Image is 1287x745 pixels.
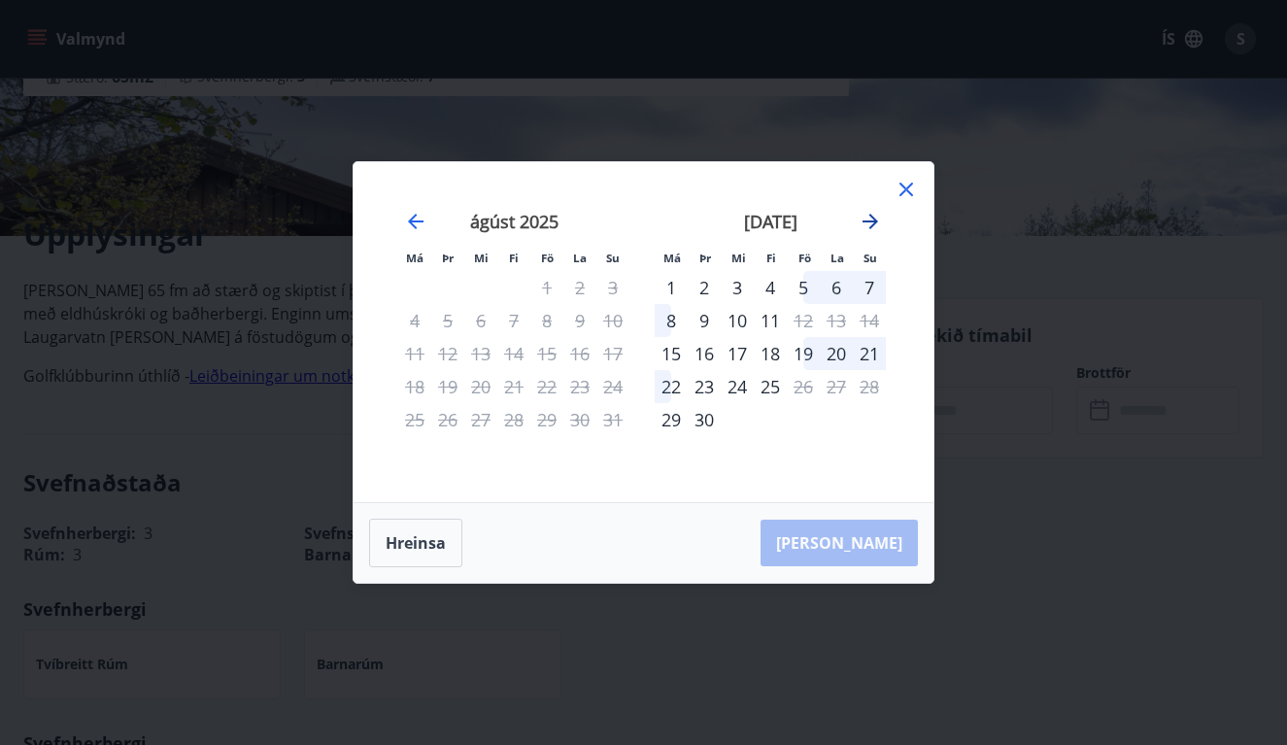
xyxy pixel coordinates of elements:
td: Not available. föstudagur, 12. september 2025 [787,304,820,337]
td: Not available. föstudagur, 8. ágúst 2025 [530,304,563,337]
td: Not available. mánudagur, 11. ágúst 2025 [398,337,431,370]
td: Choose laugardagur, 20. september 2025 as your check-in date. It’s available. [820,337,853,370]
div: 18 [754,337,787,370]
td: Not available. föstudagur, 26. september 2025 [787,370,820,403]
td: Not available. sunnudagur, 24. ágúst 2025 [596,370,629,403]
td: Choose þriðjudagur, 9. september 2025 as your check-in date. It’s available. [688,304,721,337]
div: Move forward to switch to the next month. [859,210,882,233]
small: Má [406,251,423,265]
strong: ágúst 2025 [470,210,559,233]
td: Not available. miðvikudagur, 13. ágúst 2025 [464,337,497,370]
div: 30 [688,403,721,436]
td: Not available. laugardagur, 2. ágúst 2025 [563,271,596,304]
td: Choose fimmtudagur, 11. september 2025 as your check-in date. It’s available. [754,304,787,337]
td: Not available. fimmtudagur, 21. ágúst 2025 [497,370,530,403]
div: Move backward to switch to the previous month. [404,210,427,233]
td: Choose mánudagur, 8. september 2025 as your check-in date. It’s available. [655,304,688,337]
td: Choose föstudagur, 19. september 2025 as your check-in date. It’s available. [787,337,820,370]
td: Not available. föstudagur, 1. ágúst 2025 [530,271,563,304]
td: Not available. sunnudagur, 10. ágúst 2025 [596,304,629,337]
td: Not available. laugardagur, 23. ágúst 2025 [563,370,596,403]
td: Choose þriðjudagur, 30. september 2025 as your check-in date. It’s available. [688,403,721,436]
div: 23 [688,370,721,403]
div: 9 [688,304,721,337]
div: Aðeins innritun í boði [655,271,688,304]
td: Not available. þriðjudagur, 5. ágúst 2025 [431,304,464,337]
td: Choose fimmtudagur, 25. september 2025 as your check-in date. It’s available. [754,370,787,403]
td: Not available. mánudagur, 4. ágúst 2025 [398,304,431,337]
td: Choose mánudagur, 22. september 2025 as your check-in date. It’s available. [655,370,688,403]
td: Choose fimmtudagur, 18. september 2025 as your check-in date. It’s available. [754,337,787,370]
div: 11 [754,304,787,337]
td: Choose miðvikudagur, 17. september 2025 as your check-in date. It’s available. [721,337,754,370]
td: Choose miðvikudagur, 10. september 2025 as your check-in date. It’s available. [721,304,754,337]
div: 25 [754,370,787,403]
td: Not available. föstudagur, 29. ágúst 2025 [530,403,563,436]
td: Not available. þriðjudagur, 26. ágúst 2025 [431,403,464,436]
td: Choose þriðjudagur, 16. september 2025 as your check-in date. It’s available. [688,337,721,370]
td: Choose sunnudagur, 7. september 2025 as your check-in date. It’s available. [853,271,886,304]
td: Not available. fimmtudagur, 14. ágúst 2025 [497,337,530,370]
td: Choose miðvikudagur, 24. september 2025 as your check-in date. It’s available. [721,370,754,403]
td: Choose þriðjudagur, 23. september 2025 as your check-in date. It’s available. [688,370,721,403]
small: La [573,251,587,265]
div: 10 [721,304,754,337]
small: Su [606,251,620,265]
small: Þr [699,251,711,265]
td: Not available. sunnudagur, 3. ágúst 2025 [596,271,629,304]
small: Su [864,251,877,265]
div: 20 [820,337,853,370]
small: Fö [798,251,811,265]
div: Aðeins innritun í boði [655,403,688,436]
div: Aðeins innritun í boði [655,337,688,370]
div: 21 [853,337,886,370]
small: Má [663,251,681,265]
div: 24 [721,370,754,403]
td: Not available. föstudagur, 22. ágúst 2025 [530,370,563,403]
small: Fi [766,251,776,265]
td: Not available. laugardagur, 9. ágúst 2025 [563,304,596,337]
td: Choose mánudagur, 15. september 2025 as your check-in date. It’s available. [655,337,688,370]
td: Not available. mánudagur, 25. ágúst 2025 [398,403,431,436]
td: Choose mánudagur, 29. september 2025 as your check-in date. It’s available. [655,403,688,436]
small: Fö [541,251,554,265]
div: 6 [820,271,853,304]
td: Not available. fimmtudagur, 7. ágúst 2025 [497,304,530,337]
div: 17 [721,337,754,370]
div: 2 [688,271,721,304]
div: 4 [754,271,787,304]
td: Not available. þriðjudagur, 12. ágúst 2025 [431,337,464,370]
td: Choose sunnudagur, 21. september 2025 as your check-in date. It’s available. [853,337,886,370]
div: 16 [688,337,721,370]
td: Not available. sunnudagur, 31. ágúst 2025 [596,403,629,436]
div: Aðeins útritun í boði [787,370,820,403]
td: Not available. laugardagur, 13. september 2025 [820,304,853,337]
td: Not available. föstudagur, 15. ágúst 2025 [530,337,563,370]
div: 19 [787,337,820,370]
td: Not available. miðvikudagur, 6. ágúst 2025 [464,304,497,337]
div: Aðeins útritun í boði [787,304,820,337]
td: Not available. mánudagur, 18. ágúst 2025 [398,370,431,403]
small: Mi [474,251,489,265]
td: Choose miðvikudagur, 3. september 2025 as your check-in date. It’s available. [721,271,754,304]
td: Not available. sunnudagur, 17. ágúst 2025 [596,337,629,370]
td: Not available. sunnudagur, 28. september 2025 [853,370,886,403]
td: Choose þriðjudagur, 2. september 2025 as your check-in date. It’s available. [688,271,721,304]
div: 22 [655,370,688,403]
td: Not available. fimmtudagur, 28. ágúst 2025 [497,403,530,436]
td: Not available. laugardagur, 27. september 2025 [820,370,853,403]
td: Not available. miðvikudagur, 20. ágúst 2025 [464,370,497,403]
div: 7 [853,271,886,304]
small: Mi [731,251,746,265]
div: 5 [787,271,820,304]
td: Not available. miðvikudagur, 27. ágúst 2025 [464,403,497,436]
div: Calendar [377,186,910,479]
td: Not available. laugardagur, 30. ágúst 2025 [563,403,596,436]
small: Þr [442,251,454,265]
div: 8 [655,304,688,337]
td: Not available. sunnudagur, 14. september 2025 [853,304,886,337]
small: La [830,251,844,265]
small: Fi [509,251,519,265]
td: Not available. þriðjudagur, 19. ágúst 2025 [431,370,464,403]
div: 3 [721,271,754,304]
